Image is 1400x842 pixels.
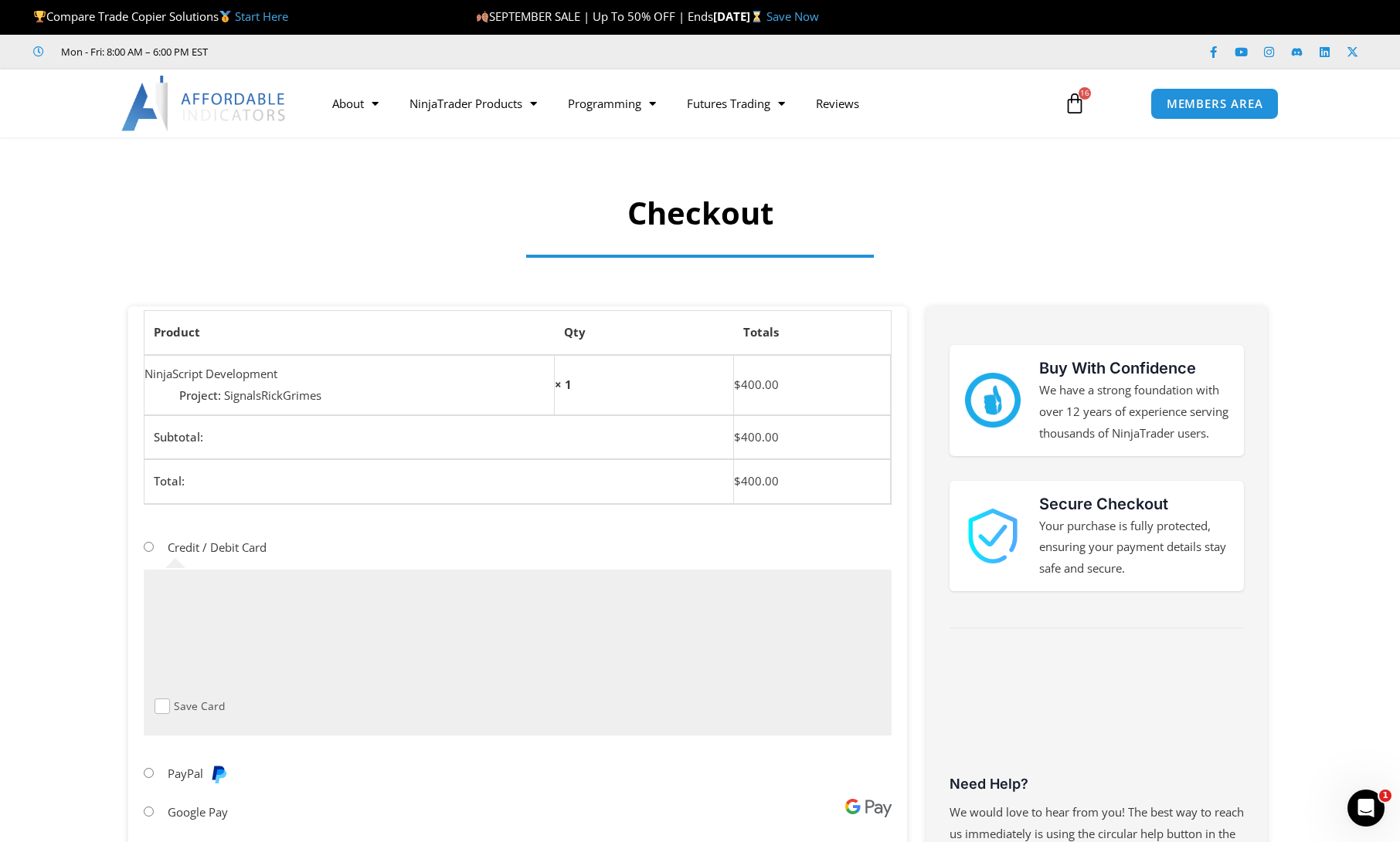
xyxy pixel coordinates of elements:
img: LogoAI | Affordable Indicators – NinjaTrader [121,76,287,131]
iframe: Customer reviews powered by Trustpilot [950,655,1244,771]
span: SEPTEMBER SALE | Up To 50% OFF | Ends [476,8,713,24]
th: Total: [144,459,734,504]
iframe: Customer reviews powered by Trustpilot [229,44,461,59]
a: 16 [1041,81,1109,126]
a: MEMBERS AREA [1150,88,1279,120]
label: Credit / Debit Card [168,539,267,555]
bdi: 400.00 [734,377,779,392]
label: PayPal [168,766,228,781]
strong: × 1 [555,377,572,392]
p: Your purchase is fully protected, ensuring your payment details stay safe and secure. [1039,516,1229,580]
strong: Project: [179,385,221,407]
span: $ [734,429,741,445]
a: Start Here [235,8,288,24]
th: Totals [734,311,891,355]
h3: Secure Checkout [1039,492,1229,516]
a: About [317,86,394,121]
a: Save Now [766,8,819,24]
a: Reviews [800,86,875,121]
th: Subtotal: [144,415,734,460]
th: Qty [555,311,734,355]
span: 1 [1379,790,1392,802]
h1: Checkout [189,191,1212,235]
td: NinjaScript Development [144,355,555,415]
a: NinjaTrader Products [394,86,552,121]
a: Programming [552,86,671,121]
img: 🏆 [34,11,46,22]
bdi: 400.00 [734,429,779,445]
h3: Need Help? [950,775,1244,793]
span: $ [734,473,741,489]
span: $ [734,377,741,392]
strong: [DATE] [713,8,766,24]
span: 16 [1079,87,1091,100]
label: Google Pay [168,804,228,820]
p: SignalsRickGrimes [179,385,581,407]
th: Product [144,311,555,355]
img: PayPal [209,765,228,783]
iframe: Intercom live chat [1347,790,1385,827]
img: Google Pay [845,799,892,817]
label: Save Card [174,698,225,715]
iframe: Secure payment input frame [151,577,878,694]
a: Futures Trading [671,86,800,121]
img: 1000913 | Affordable Indicators – NinjaTrader [965,509,1020,563]
img: ⌛ [751,11,763,22]
nav: Menu [317,86,1046,121]
p: We have a strong foundation with over 12 years of experience serving thousands of NinjaTrader users. [1039,380,1229,445]
img: 🍂 [477,11,488,22]
span: MEMBERS AREA [1167,98,1263,110]
img: mark thumbs good 43913 | Affordable Indicators – NinjaTrader [965,373,1020,428]
img: 🥇 [219,11,231,22]
bdi: 400.00 [734,473,779,489]
span: Compare Trade Copier Solutions [33,8,288,24]
span: Mon - Fri: 8:00 AM – 6:00 PM EST [57,42,208,61]
h3: Buy With Confidence [1039,357,1229,380]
